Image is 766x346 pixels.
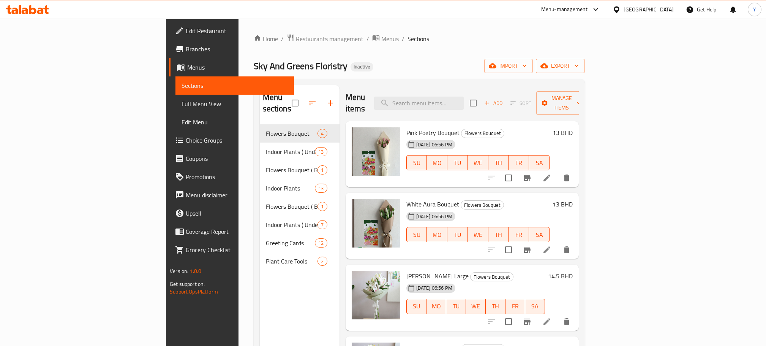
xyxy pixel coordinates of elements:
span: Flowers Bouquet ( Below 5 ) [266,202,318,211]
button: SA [529,155,550,170]
input: search [374,97,464,110]
button: SA [525,299,545,314]
a: Support.OpsPlatform [170,287,218,297]
button: SU [406,155,427,170]
span: Select to update [501,242,516,258]
span: 1 [318,203,327,210]
span: FR [512,157,526,168]
button: WE [468,227,488,242]
span: WE [471,229,485,240]
button: TU [447,227,468,242]
div: Indoor Plants ( Under 10 )13 [260,143,340,161]
span: 1 [318,167,327,174]
div: Indoor Plants ( Under 5 )7 [260,216,340,234]
span: Manage items [542,94,581,113]
span: Y [753,5,756,14]
span: TU [449,301,463,312]
span: Flowers Bouquet [266,129,318,138]
span: Select to update [501,170,516,186]
span: MO [430,301,443,312]
div: [GEOGRAPHIC_DATA] [624,5,674,14]
div: Flowers Bouquet ( Below 5 )1 [260,197,340,216]
a: Edit menu item [542,173,551,183]
span: Pink Poetry Bouquet [406,127,460,138]
span: Flowers Bouquet ( Below 10 ) [266,165,318,175]
span: White Aura Bouquet [406,198,459,210]
span: SU [410,301,423,312]
span: Coupons [186,154,288,163]
span: Select all sections [287,95,303,111]
button: SA [529,227,550,242]
button: SU [406,227,427,242]
span: [PERSON_NAME] Large [406,270,469,282]
span: MO [430,157,444,168]
div: items [315,238,327,248]
span: 13 [315,185,327,192]
span: 1.0.0 [190,266,201,276]
span: Indoor Plants [266,184,315,193]
div: Flowers Bouquet [470,272,513,281]
button: SU [406,299,426,314]
button: export [536,59,585,73]
span: Sections [182,81,288,90]
div: Greeting Cards12 [260,234,340,252]
span: WE [469,301,483,312]
span: Select section [465,95,481,111]
button: import [484,59,533,73]
button: delete [558,313,576,331]
span: TU [450,157,465,168]
div: items [317,257,327,266]
span: TH [491,229,506,240]
li: / [366,34,369,43]
span: export [542,61,579,71]
span: Add item [481,97,505,109]
span: 4 [318,130,327,137]
button: MO [427,227,447,242]
li: / [402,34,404,43]
a: Branches [169,40,294,58]
a: Edit menu item [542,317,551,326]
div: Indoor Plants13 [260,179,340,197]
a: Menu disclaimer [169,186,294,204]
a: Choice Groups [169,131,294,149]
span: Menu disclaimer [186,190,288,200]
span: SA [528,301,542,312]
div: items [315,184,327,193]
button: TH [486,299,505,314]
button: TU [447,155,468,170]
span: Indoor Plants ( Under 10 ) [266,147,315,156]
button: FR [505,299,525,314]
span: SA [532,229,546,240]
button: Add [481,97,505,109]
span: TU [450,229,465,240]
span: Full Menu View [182,99,288,108]
img: White Aura Bouquet [352,199,400,248]
a: Sections [175,76,294,95]
span: Coverage Report [186,227,288,236]
span: Sky And Greens Floristry [254,57,347,75]
button: WE [468,155,488,170]
a: Promotions [169,168,294,186]
a: Grocery Checklist [169,241,294,259]
div: Flowers Bouquet [461,129,504,138]
div: items [317,165,327,175]
div: Plant Care Tools2 [260,252,340,270]
div: items [317,220,327,229]
button: FR [509,155,529,170]
span: Flowers Bouquet [471,273,513,281]
span: [DATE] 06:56 PM [413,213,455,220]
a: Full Menu View [175,95,294,113]
a: Upsell [169,204,294,222]
span: Version: [170,266,188,276]
span: Restaurants management [296,34,363,43]
span: Greeting Cards [266,238,315,248]
span: import [490,61,527,71]
span: Select to update [501,314,516,330]
nav: breadcrumb [254,34,585,44]
a: Edit menu item [542,245,551,254]
a: Coupons [169,149,294,168]
span: 12 [315,240,327,247]
span: [DATE] 06:56 PM [413,141,455,148]
span: Indoor Plants ( Under 5 ) [266,220,318,229]
button: TH [488,155,509,170]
